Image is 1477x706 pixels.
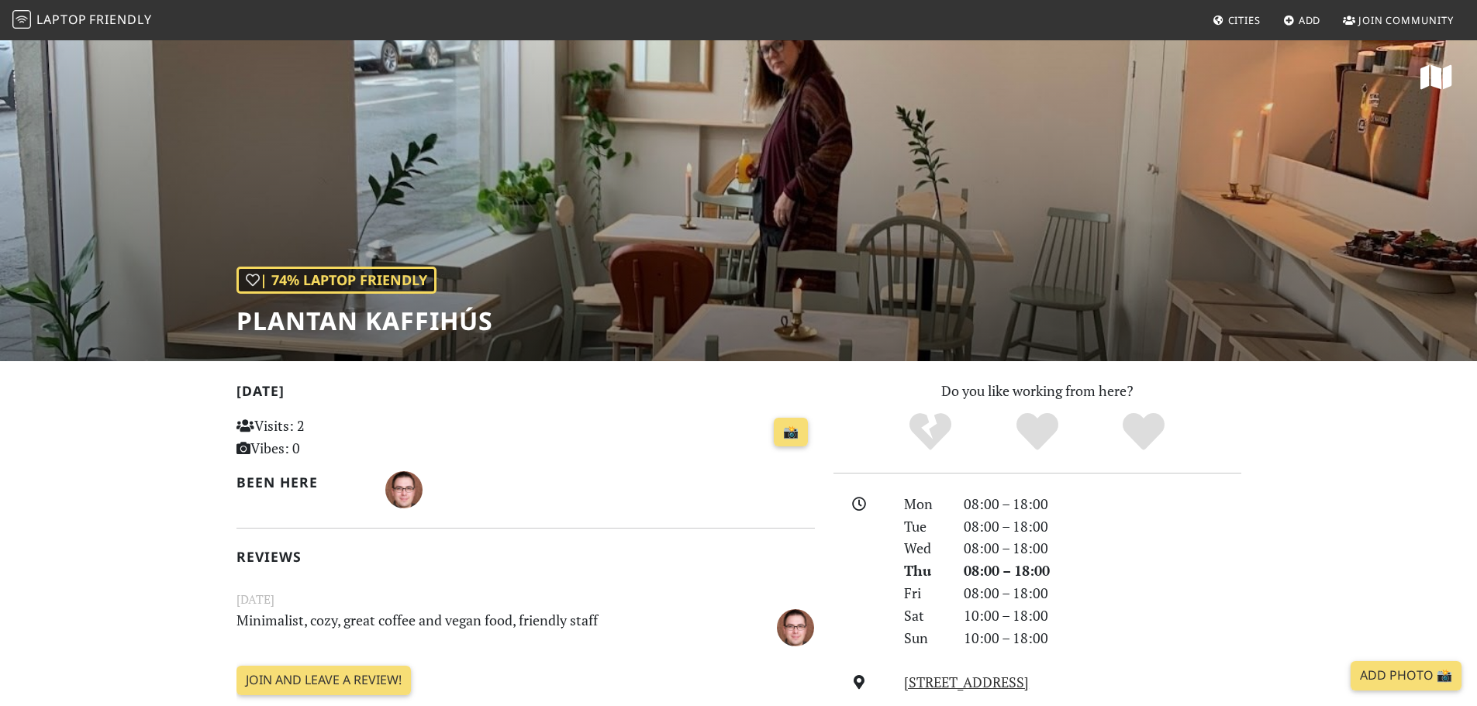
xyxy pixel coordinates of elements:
[777,609,814,646] img: 4463-stefan.jpg
[12,7,152,34] a: LaptopFriendly LaptopFriendly
[954,560,1251,582] div: 08:00 – 18:00
[227,609,725,644] p: Minimalist, cozy, great coffee and vegan food, friendly staff
[89,11,151,28] span: Friendly
[236,549,815,565] h2: Reviews
[877,411,984,453] div: No
[1228,13,1261,27] span: Cities
[1358,13,1454,27] span: Join Community
[895,515,954,538] div: Tue
[954,627,1251,649] div: 10:00 – 18:00
[895,537,954,560] div: Wed
[1277,6,1327,34] a: Add
[236,666,411,695] a: Join and leave a review!
[236,383,815,405] h2: [DATE]
[904,673,1029,691] a: [STREET_ADDRESS]
[954,604,1251,627] div: 10:00 – 18:00
[12,10,31,29] img: LaptopFriendly
[1090,411,1197,453] div: Definitely!
[236,267,437,294] div: | 74% Laptop Friendly
[984,411,1091,453] div: Yes
[385,479,423,498] span: Stefán Guðmundsson
[954,493,1251,515] div: 08:00 – 18:00
[1337,6,1460,34] a: Join Community
[227,590,824,609] small: [DATE]
[36,11,87,28] span: Laptop
[236,415,417,460] p: Visits: 2 Vibes: 0
[1299,13,1321,27] span: Add
[777,616,814,635] span: Stefán Guðmundsson
[895,604,954,627] div: Sat
[1351,661,1461,691] a: Add Photo 📸
[954,537,1251,560] div: 08:00 – 18:00
[774,418,808,447] a: 📸
[1206,6,1267,34] a: Cities
[833,380,1241,402] p: Do you like working from here?
[895,582,954,604] div: Fri
[895,560,954,582] div: Thu
[236,306,493,336] h1: Plantan Kaffihús
[236,474,368,491] h2: Been here
[385,471,423,508] img: 4463-stefan.jpg
[895,627,954,649] div: Sun
[954,582,1251,604] div: 08:00 – 18:00
[895,493,954,515] div: Mon
[954,515,1251,538] div: 08:00 – 18:00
